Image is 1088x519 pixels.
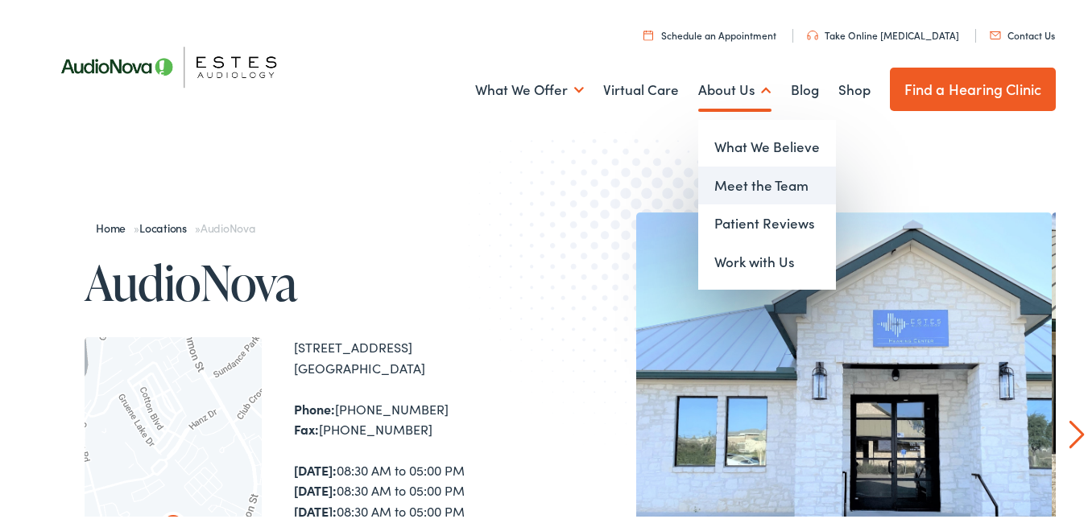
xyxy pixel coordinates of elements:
[807,25,959,39] a: Take Online [MEDICAL_DATA]
[990,28,1001,36] img: utility icon
[698,201,836,240] a: Patient Reviews
[475,57,584,117] a: What We Offer
[990,25,1055,39] a: Contact Us
[96,216,134,233] a: Home
[294,396,550,437] div: [PHONE_NUMBER] [PHONE_NUMBER]
[294,417,319,435] strong: Fax:
[643,27,653,37] img: utility icon
[603,57,679,117] a: Virtual Care
[85,253,550,306] h1: AudioNova
[294,478,337,496] strong: [DATE]:
[698,125,836,163] a: What We Believe
[698,57,772,117] a: About Us
[96,216,255,233] span: » »
[698,240,836,278] a: Work with Us
[838,57,871,117] a: Shop
[294,334,550,375] div: [STREET_ADDRESS] [GEOGRAPHIC_DATA]
[294,397,335,414] strong: Phone:
[139,216,195,233] a: Locations
[294,458,337,476] strong: [DATE]:
[1069,417,1085,446] a: Next
[643,25,776,39] a: Schedule an Appointment
[294,499,337,517] strong: [DATE]:
[698,163,836,202] a: Meet the Team
[791,57,819,117] a: Blog
[201,216,255,233] span: AudioNova
[890,64,1057,108] a: Find a Hearing Clinic
[807,27,818,37] img: utility icon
